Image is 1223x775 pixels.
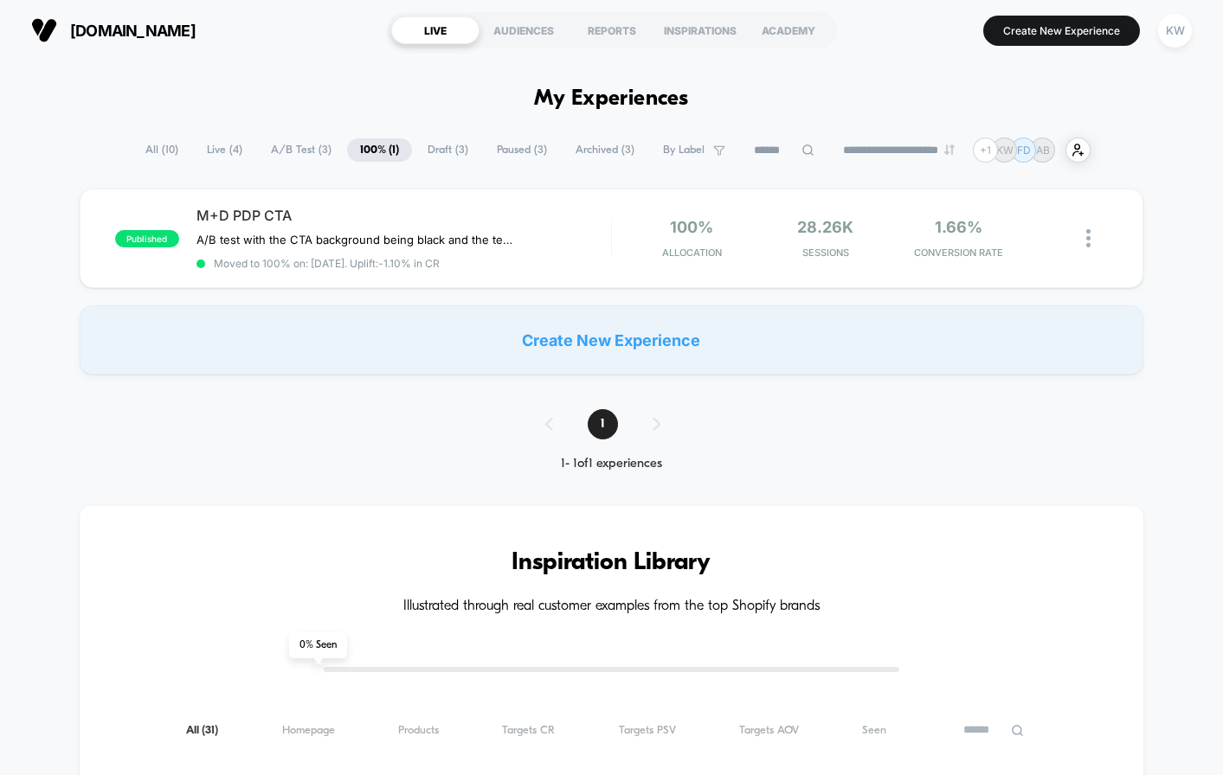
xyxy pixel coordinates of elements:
[502,724,555,737] span: Targets CR
[588,409,618,439] span: 1
[1153,13,1197,48] button: KW
[214,257,440,270] span: Moved to 100% on: [DATE] . Uplift: -1.10% in CR
[282,724,335,737] span: Homepage
[194,138,255,162] span: Live ( 4 )
[568,16,656,44] div: REPORTS
[797,218,853,236] span: 28.26k
[944,144,955,155] img: end
[132,599,1091,615] h4: Illustrated through real customer examples from the top Shopify brands
[132,138,191,162] span: All ( 10 )
[662,247,722,259] span: Allocation
[763,247,887,259] span: Sessions
[739,724,799,737] span: Targets AOV
[186,724,218,737] span: All
[70,22,196,40] span: [DOMAIN_NAME]
[996,144,1014,157] p: KW
[534,86,689,112] h1: My Experiences
[973,138,998,163] div: + 1
[935,218,982,236] span: 1.66%
[744,16,833,44] div: ACADEMY
[656,16,744,44] div: INSPIRATIONS
[391,16,480,44] div: LIVE
[670,218,713,236] span: 100%
[31,17,57,43] img: Visually logo
[528,457,695,471] div: 1 - 1 of 1 experiences
[563,138,647,162] span: Archived ( 3 )
[115,230,179,247] span: published
[26,16,201,44] button: [DOMAIN_NAME]
[1158,14,1192,48] div: KW
[415,138,481,162] span: Draft ( 3 )
[480,16,568,44] div: AUDIENCES
[862,724,886,737] span: Seen
[619,724,676,737] span: Targets PSV
[196,233,518,247] span: A/B test with the CTA background being black and the text + shopping back icon to being white.
[484,138,560,162] span: Paused ( 3 )
[132,549,1091,577] h3: Inspiration Library
[663,144,705,157] span: By Label
[1036,144,1050,157] p: AB
[80,305,1143,375] div: Create New Experience
[196,207,611,224] span: M+D PDP CTA
[983,16,1140,46] button: Create New Experience
[1017,144,1031,157] p: FD
[202,725,218,736] span: ( 31 )
[347,138,412,162] span: 100% ( 1 )
[289,632,347,658] span: 0 % Seen
[1086,229,1091,247] img: close
[897,247,1021,259] span: CONVERSION RATE
[258,138,344,162] span: A/B Test ( 3 )
[398,724,439,737] span: Products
